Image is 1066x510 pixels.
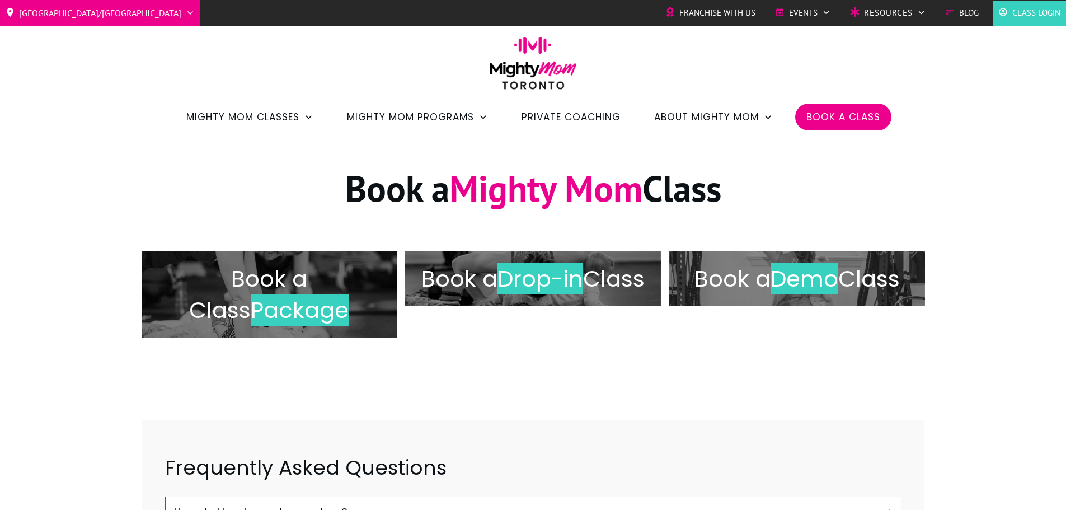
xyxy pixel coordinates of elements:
span: Class Login [1012,4,1060,21]
a: Class Login [998,4,1060,21]
h2: Book a Class [417,263,649,294]
h1: Book a Class [142,165,924,226]
span: Mighty Mom Classes [186,107,299,127]
span: Book a Class [189,263,307,326]
span: Class [838,263,900,294]
span: Mighty Mom Programs [347,107,474,127]
a: Mighty Mom Programs [347,107,488,127]
h2: Frequently Asked Questions [165,454,901,495]
a: About Mighty Mom [654,107,773,127]
a: [GEOGRAPHIC_DATA]/[GEOGRAPHIC_DATA] [6,4,195,22]
a: Mighty Mom Classes [186,107,313,127]
a: Book aDemoClass [669,240,925,317]
span: Drop-in [497,263,583,294]
a: Franchise with Us [665,4,755,21]
span: Mighty Mom [449,165,642,212]
img: mightymom-logo-toronto [484,36,583,97]
span: Resources [864,4,913,21]
a: Private Coaching [522,107,621,127]
span: Package [251,294,349,326]
span: Events [789,4,818,21]
a: Book a ClassPackage [142,240,397,349]
a: Book aDrop-inClass [405,240,661,317]
span: About Mighty Mom [654,107,759,127]
a: Book a Class [806,107,880,127]
a: Events [775,4,830,21]
span: Franchise with Us [679,4,755,21]
span: Book a [694,263,771,294]
span: Demo [771,263,838,294]
a: Blog [945,4,979,21]
span: Blog [959,4,979,21]
span: [GEOGRAPHIC_DATA]/[GEOGRAPHIC_DATA] [19,4,181,22]
a: Resources [850,4,926,21]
